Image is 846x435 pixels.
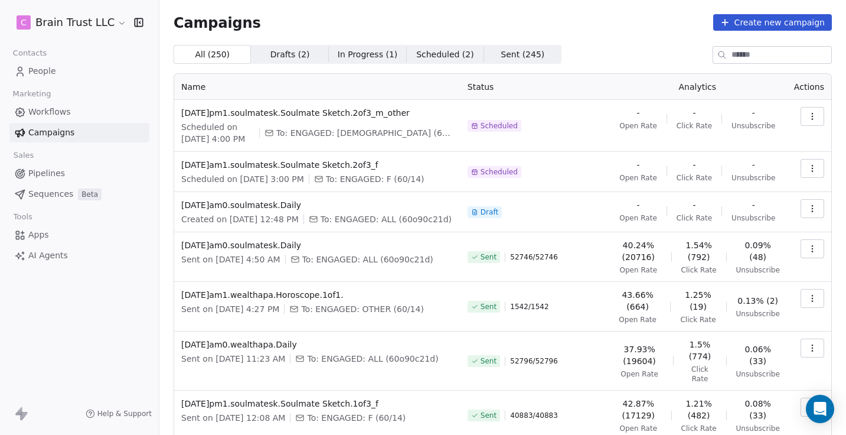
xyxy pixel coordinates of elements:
[736,239,780,263] span: 0.09% (48)
[181,107,453,119] span: [DATE]pm1.soulmatesk.Soulmate Sketch.2of3_m_other
[460,74,608,100] th: Status
[28,188,73,200] span: Sequences
[8,44,52,62] span: Contacts
[693,199,695,211] span: -
[181,398,453,410] span: [DATE]pm1.soulmatesk.Soulmate Sketch.1of3_f
[181,159,453,171] span: [DATE]am1.soulmatesk.Soulmate Sketch.2of3_f
[181,254,280,265] span: Sent on [DATE] 4:50 AM
[683,365,717,384] span: Click Rate
[97,409,152,418] span: Help & Support
[28,65,56,77] span: People
[276,127,453,139] span: To: ENGAGED: MALE (60/14) + 1 more
[8,208,37,226] span: Tools
[481,207,498,217] span: Draft
[9,102,149,122] a: Workflows
[680,315,716,324] span: Click Rate
[681,239,716,263] span: 1.54% (792)
[637,159,640,171] span: -
[752,107,755,119] span: -
[615,289,661,313] span: 43.66% (664)
[326,173,424,185] span: To: ENGAGED: F (60/14)
[736,265,780,275] span: Unsubscribe
[21,17,27,28] span: C
[713,14,832,31] button: Create new campaign
[307,412,406,424] span: To: ENGAGED: F (60/14)
[608,74,787,100] th: Analytics
[615,343,664,367] span: 37.93% (19604)
[481,167,518,177] span: Scheduled
[174,74,460,100] th: Name
[181,173,304,185] span: Scheduled on [DATE] 3:00 PM
[806,395,834,423] div: Open Intercom Messenger
[736,309,780,319] span: Unsubscribe
[321,213,452,225] span: To: ENGAGED: ALL (60o90c21d)
[481,121,518,131] span: Scheduled
[681,265,717,275] span: Click Rate
[481,252,497,262] span: Sent
[28,126,74,139] span: Campaigns
[731,213,775,223] span: Unsubscribe
[9,61,149,81] a: People
[683,339,717,362] span: 1.5% (774)
[8,147,39,164] span: Sales
[619,173,657,183] span: Open Rate
[731,173,775,183] span: Unsubscribe
[619,121,657,131] span: Open Rate
[338,48,398,61] span: In Progress ( 1 )
[736,398,780,421] span: 0.08% (33)
[181,213,299,225] span: Created on [DATE] 12:48 PM
[619,213,657,223] span: Open Rate
[787,74,831,100] th: Actions
[752,199,755,211] span: -
[501,48,544,61] span: Sent ( 245 )
[181,289,453,301] span: [DATE]am1.wealthapa.Horoscope.1of1.
[181,239,453,251] span: [DATE]am0.soulmatesk.Daily
[28,106,71,118] span: Workflows
[510,252,558,262] span: 52746 / 52746
[681,398,716,421] span: 1.21% (482)
[619,424,657,433] span: Open Rate
[9,225,149,245] a: Apps
[28,229,49,241] span: Apps
[677,173,712,183] span: Click Rate
[28,249,68,262] span: AI Agents
[270,48,310,61] span: Drafts ( 2 )
[301,303,423,315] span: To: ENGAGED: OTHER (60/14)
[731,121,775,131] span: Unsubscribe
[677,121,712,131] span: Click Rate
[9,123,149,142] a: Campaigns
[181,412,285,424] span: Sent on [DATE] 12:08 AM
[78,189,102,200] span: Beta
[86,409,152,418] a: Help & Support
[510,302,548,311] span: 1542 / 1542
[174,14,261,31] span: Campaigns
[181,121,254,145] span: Scheduled on [DATE] 4:00 PM
[181,303,279,315] span: Sent on [DATE] 4:27 PM
[481,302,497,311] span: Sent
[181,339,453,350] span: [DATE]am0.wealthapa.Daily
[615,398,662,421] span: 42.87% (17129)
[181,353,285,365] span: Sent on [DATE] 11:23 AM
[620,369,658,379] span: Open Rate
[181,199,453,211] span: [DATE]am0.soulmatesk.Daily
[619,315,656,324] span: Open Rate
[481,411,497,420] span: Sent
[14,12,126,33] button: CBrain Trust LLC
[307,353,438,365] span: To: ENGAGED: ALL (60o90c21d)
[737,295,778,307] span: 0.13% (2)
[736,369,780,379] span: Unsubscribe
[9,184,149,204] a: SequencesBeta
[302,254,433,265] span: To: ENGAGED: ALL (60o90c21d)
[752,159,755,171] span: -
[615,239,662,263] span: 40.24% (20716)
[681,424,717,433] span: Click Rate
[9,246,149,265] a: AI Agents
[510,356,558,366] span: 52796 / 52796
[693,107,695,119] span: -
[35,15,115,30] span: Brain Trust LLC
[736,424,780,433] span: Unsubscribe
[693,159,695,171] span: -
[28,167,65,180] span: Pipelines
[677,213,712,223] span: Click Rate
[637,199,640,211] span: -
